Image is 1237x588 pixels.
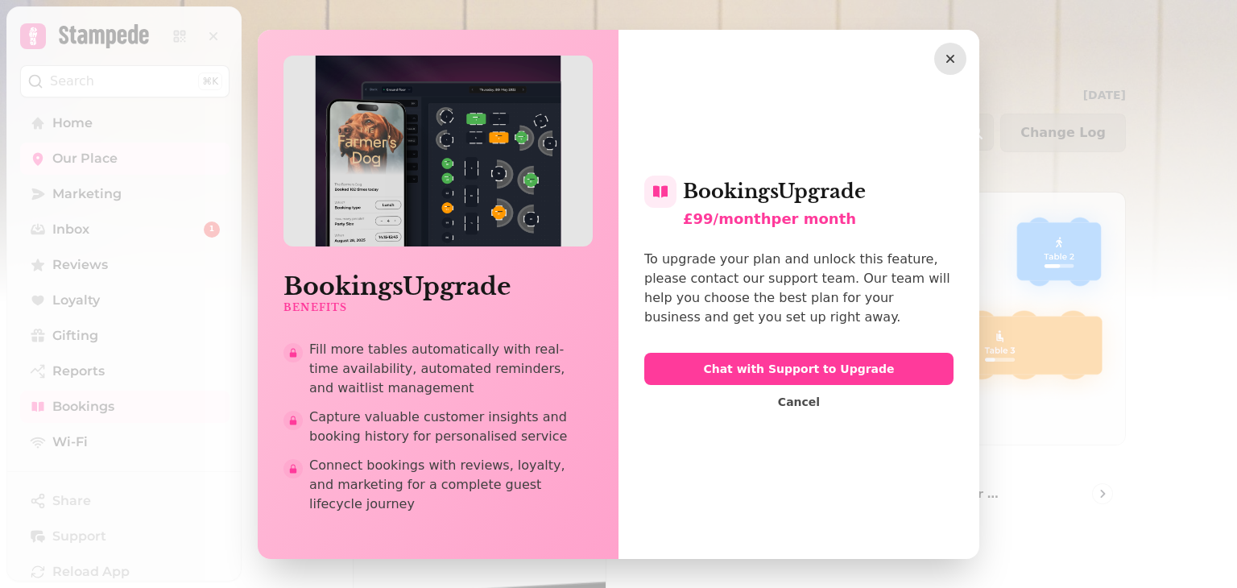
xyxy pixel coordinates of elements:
h3: Benefits [283,301,593,314]
div: To upgrade your plan and unlock this feature, please contact our support team. Our team will help... [644,250,954,327]
span: Fill more tables automatically with real-time availability, automated reminders, and waitlist man... [309,340,593,398]
button: Cancel [765,391,833,412]
div: £99/month per month [683,208,954,230]
h2: Bookings Upgrade [283,272,593,301]
h2: Bookings Upgrade [644,176,954,208]
span: Chat with Support to Upgrade [657,363,941,375]
button: Chat with Support to Upgrade [644,353,954,385]
span: Cancel [778,396,820,408]
span: Connect bookings with reviews, loyalty, and marketing for a complete guest lifecycle journey [309,456,593,514]
span: Capture valuable customer insights and booking history for personalised service [309,408,593,446]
